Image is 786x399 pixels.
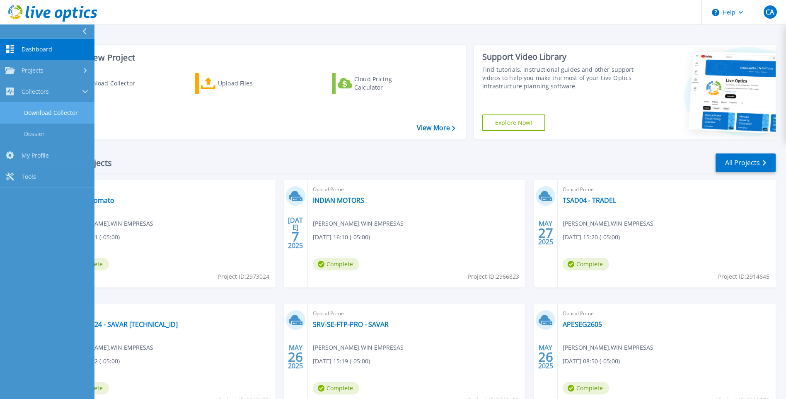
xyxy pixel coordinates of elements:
[313,382,359,394] span: Complete
[313,196,364,204] a: INDIAN MOTORS
[22,152,49,159] span: My Profile
[63,343,153,352] span: [PERSON_NAME] , WIN EMPRESAS
[563,343,653,352] span: [PERSON_NAME] , WIN EMPRESAS
[563,233,620,242] span: [DATE] 15:20 (-05:00)
[22,88,49,95] span: Collectors
[563,196,616,204] a: TSAD04 - TRADEL
[63,320,178,328] a: SRV-SE-PR24 - SAVAR [TECHNICAL_ID]
[563,320,602,328] a: APESEG2605
[63,219,153,228] span: [PERSON_NAME] , WIN EMPRESAS
[313,258,359,270] span: Complete
[63,185,271,194] span: Optical Prime
[766,9,774,15] span: CA
[313,309,521,318] span: Optical Prime
[482,66,636,90] div: Find tutorials, instructional guides and other support videos to help you make the most of your L...
[313,185,521,194] span: Optical Prime
[482,114,545,131] a: Explore Now!
[313,320,389,328] a: SRV-SE-FTP-PRO - SAVAR
[563,219,653,228] span: [PERSON_NAME] , WIN EMPRESAS
[716,153,776,172] a: All Projects
[218,272,269,281] span: Project ID: 2973024
[563,382,609,394] span: Complete
[538,218,554,248] div: MAY 2025
[468,272,519,281] span: Project ID: 2966823
[354,75,421,92] div: Cloud Pricing Calculator
[218,75,284,92] div: Upload Files
[563,309,771,318] span: Optical Prime
[63,309,271,318] span: Optical Prime
[313,343,404,352] span: [PERSON_NAME] , WIN EMPRESAS
[288,342,303,372] div: MAY 2025
[313,357,370,366] span: [DATE] 15:19 (-05:00)
[195,73,288,94] a: Upload Files
[59,73,151,94] a: Download Collector
[563,185,771,194] span: Optical Prime
[718,272,769,281] span: Project ID: 2914645
[563,357,620,366] span: [DATE] 08:50 (-05:00)
[59,53,455,62] h3: Start a New Project
[538,229,553,236] span: 27
[80,75,146,92] div: Download Collector
[482,51,636,62] div: Support Video Library
[22,67,44,74] span: Projects
[538,353,553,360] span: 26
[417,124,455,132] a: View More
[313,219,404,228] span: [PERSON_NAME] , WIN EMPRESAS
[288,218,303,248] div: [DATE] 2025
[538,342,554,372] div: MAY 2025
[292,233,299,240] span: 7
[313,233,370,242] span: [DATE] 16:10 (-05:00)
[332,73,424,94] a: Cloud Pricing Calculator
[22,46,52,53] span: Dashboard
[563,258,609,270] span: Complete
[22,173,36,180] span: Tools
[288,353,303,360] span: 26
